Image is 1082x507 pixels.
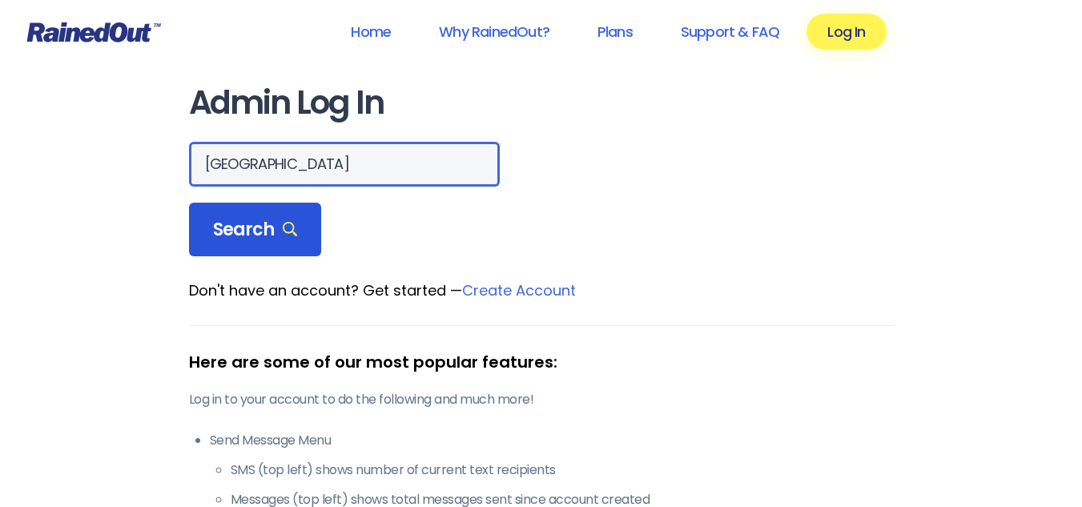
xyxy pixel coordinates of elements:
input: Search Orgs… [189,142,500,187]
a: Create Account [462,280,576,300]
a: Support & FAQ [660,14,800,50]
div: Search [189,203,322,257]
a: Log In [806,14,886,50]
a: Home [330,14,412,50]
li: SMS (top left) shows number of current text recipients [231,461,894,480]
span: Search [213,219,298,241]
p: Log in to your account to do the following and much more! [189,390,894,409]
h1: Admin Log In [189,85,894,121]
div: Here are some of our most popular features: [189,350,894,374]
a: Why RainedOut? [418,14,570,50]
a: Plans [577,14,654,50]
